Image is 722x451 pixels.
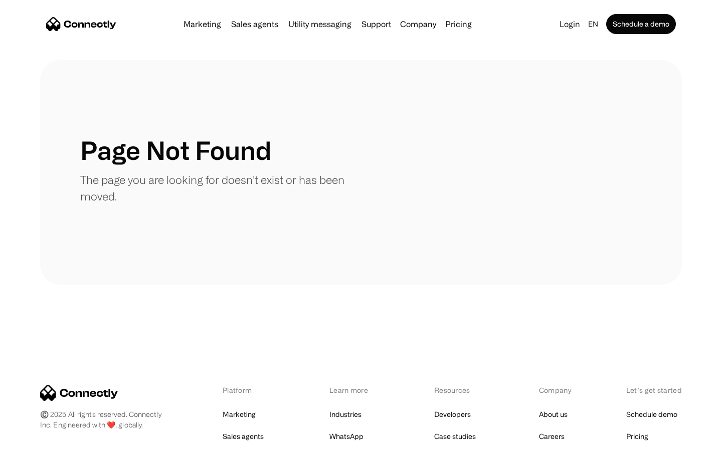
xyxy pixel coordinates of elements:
[357,20,395,28] a: Support
[10,432,60,447] aside: Language selected: English
[588,17,598,31] div: en
[626,429,648,443] a: Pricing
[606,14,676,34] a: Schedule a demo
[400,17,436,31] div: Company
[434,407,471,421] a: Developers
[329,429,364,443] a: WhatsApp
[80,171,361,204] p: The page you are looking for doesn't exist or has been moved.
[539,385,574,395] div: Company
[223,407,256,421] a: Marketing
[223,429,264,443] a: Sales agents
[539,407,568,421] a: About us
[329,407,362,421] a: Industries
[434,429,476,443] a: Case studies
[556,17,584,31] a: Login
[284,20,355,28] a: Utility messaging
[20,433,60,447] ul: Language list
[434,385,487,395] div: Resources
[329,385,382,395] div: Learn more
[584,17,604,31] div: en
[223,385,277,395] div: Platform
[227,20,282,28] a: Sales agents
[626,385,682,395] div: Let’s get started
[441,20,476,28] a: Pricing
[539,429,565,443] a: Careers
[46,17,116,32] a: home
[179,20,225,28] a: Marketing
[397,17,439,31] div: Company
[626,407,677,421] a: Schedule demo
[80,135,271,165] h1: Page Not Found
